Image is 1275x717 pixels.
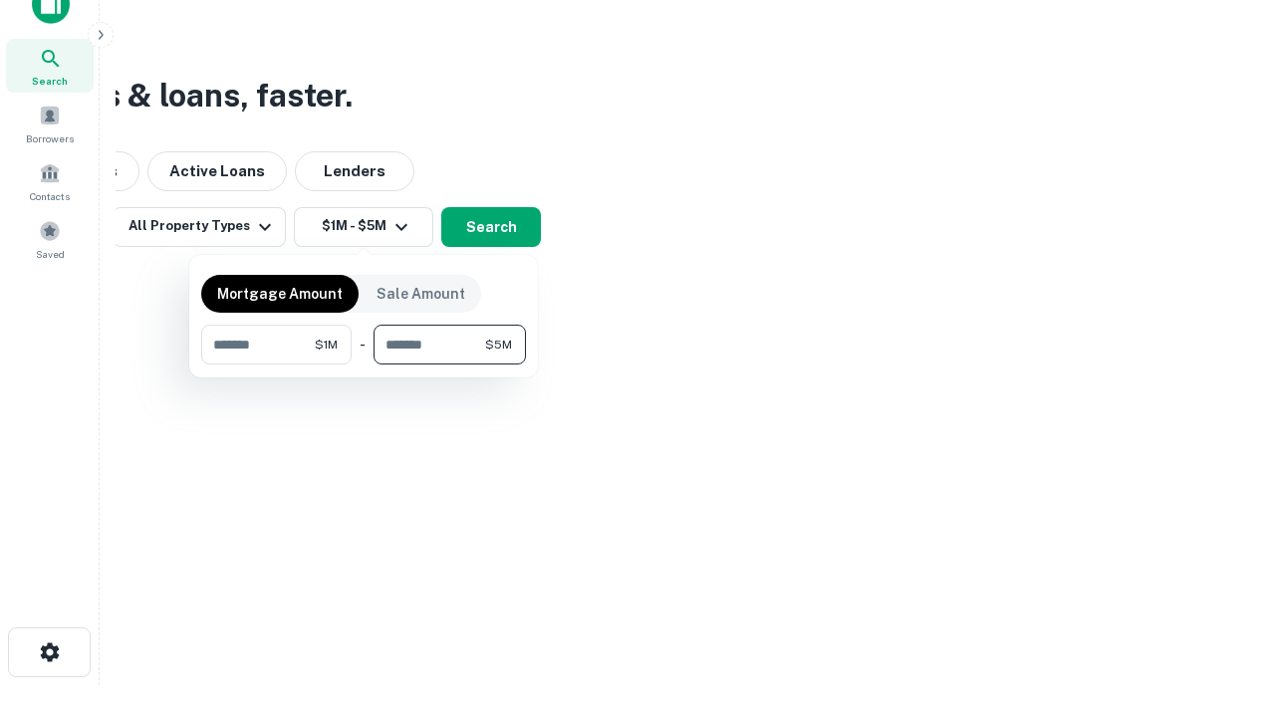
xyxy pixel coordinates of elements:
[485,336,512,354] span: $5M
[377,283,465,305] p: Sale Amount
[1175,494,1275,590] iframe: Chat Widget
[360,325,366,364] div: -
[315,336,338,354] span: $1M
[217,283,343,305] p: Mortgage Amount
